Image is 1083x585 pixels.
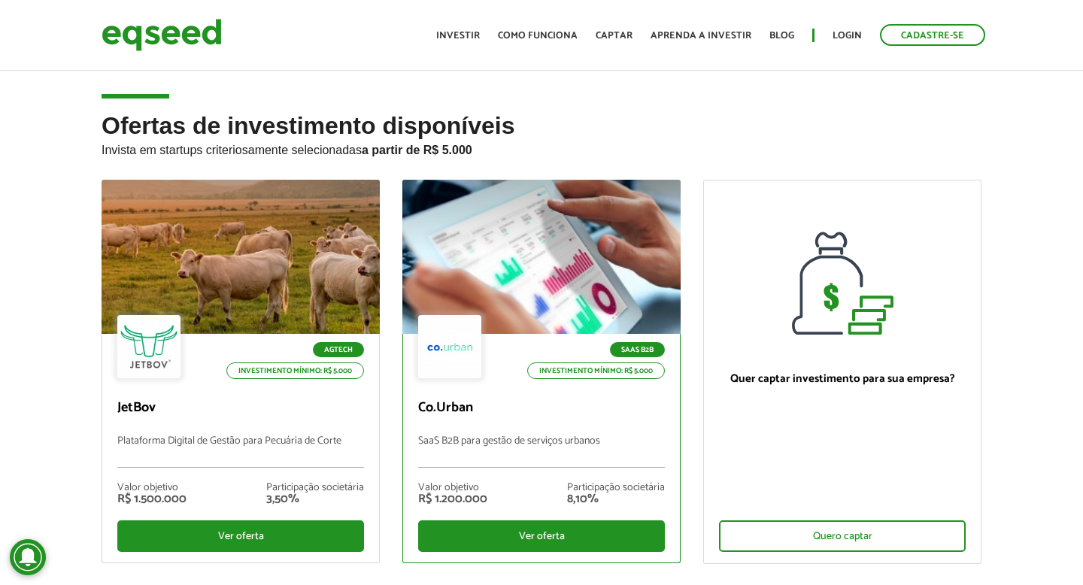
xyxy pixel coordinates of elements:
[880,24,985,46] a: Cadastre-se
[418,435,665,468] p: SaaS B2B para gestão de serviços urbanos
[102,180,380,563] a: Agtech Investimento mínimo: R$ 5.000 JetBov Plataforma Digital de Gestão para Pecuária de Corte V...
[362,144,472,156] strong: a partir de R$ 5.000
[703,180,981,564] a: Quer captar investimento para sua empresa? Quero captar
[833,31,862,41] a: Login
[596,31,633,41] a: Captar
[418,493,487,505] div: R$ 1.200.000
[266,483,364,493] div: Participação societária
[102,15,222,55] img: EqSeed
[117,520,364,552] div: Ver oferta
[102,139,981,157] p: Invista em startups criteriosamente selecionadas
[102,113,981,180] h2: Ofertas de investimento disponíveis
[719,372,966,386] p: Quer captar investimento para sua empresa?
[436,31,480,41] a: Investir
[567,493,665,505] div: 8,10%
[610,342,665,357] p: SaaS B2B
[266,493,364,505] div: 3,50%
[651,31,751,41] a: Aprenda a investir
[402,180,681,563] a: SaaS B2B Investimento mínimo: R$ 5.000 Co.Urban SaaS B2B para gestão de serviços urbanos Valor ob...
[117,493,187,505] div: R$ 1.500.000
[418,483,487,493] div: Valor objetivo
[226,362,364,379] p: Investimento mínimo: R$ 5.000
[567,483,665,493] div: Participação societária
[313,342,364,357] p: Agtech
[117,483,187,493] div: Valor objetivo
[117,400,364,417] p: JetBov
[418,520,665,552] div: Ver oferta
[498,31,578,41] a: Como funciona
[117,435,364,468] p: Plataforma Digital de Gestão para Pecuária de Corte
[418,400,665,417] p: Co.Urban
[719,520,966,552] div: Quero captar
[527,362,665,379] p: Investimento mínimo: R$ 5.000
[769,31,794,41] a: Blog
